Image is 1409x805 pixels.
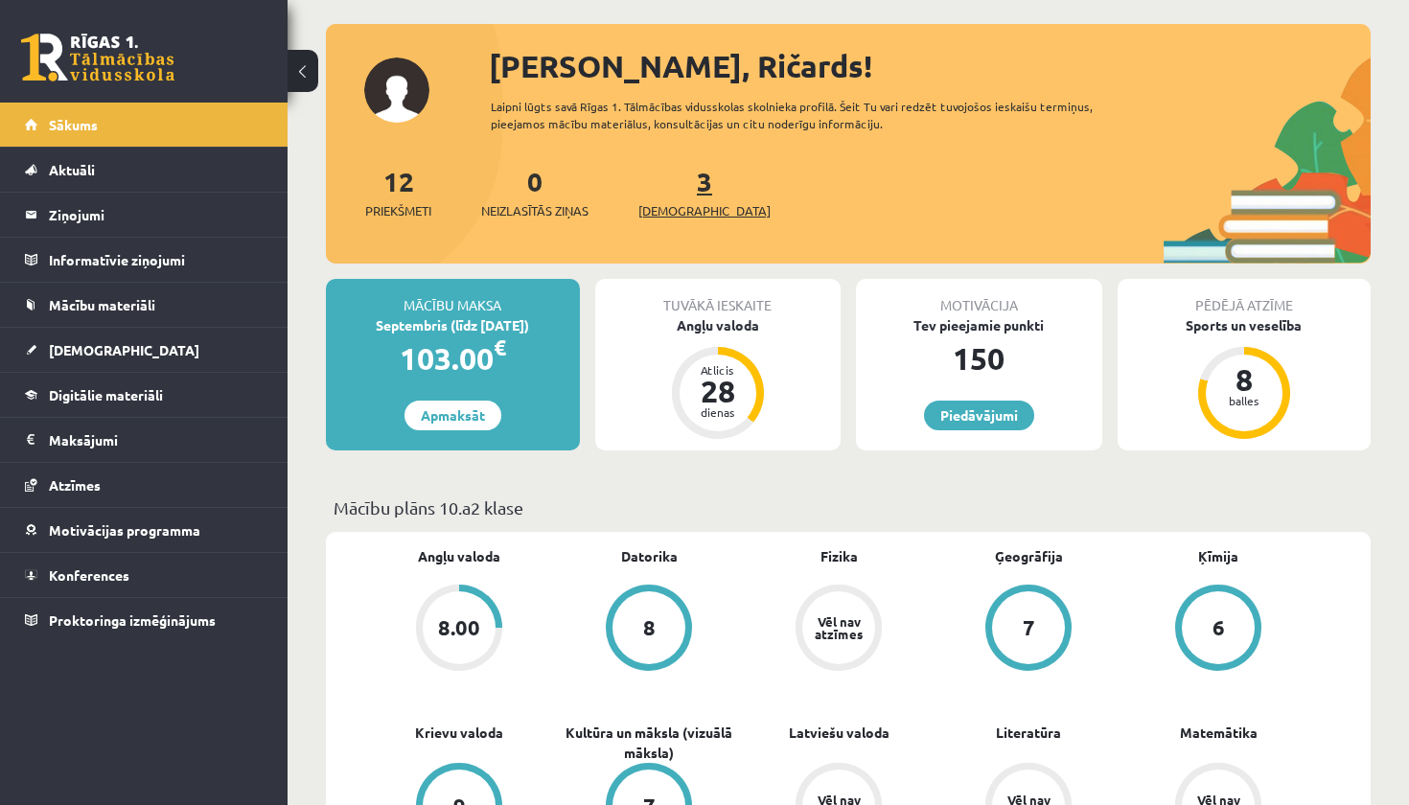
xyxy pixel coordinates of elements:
[49,611,216,629] span: Proktoringa izmēģinājums
[689,406,747,418] div: dienas
[49,161,95,178] span: Aktuāli
[1118,315,1372,442] a: Sports un veselība 8 balles
[1180,723,1258,743] a: Matemātika
[621,546,678,566] a: Datorika
[49,116,98,133] span: Sākums
[49,521,200,539] span: Motivācijas programma
[481,164,589,220] a: 0Neizlasītās ziņas
[25,553,264,597] a: Konferences
[1118,315,1372,335] div: Sports un veselība
[49,296,155,313] span: Mācību materiāli
[1198,546,1238,566] a: Ķīmija
[365,164,431,220] a: 12Priekšmeti
[334,494,1363,520] p: Mācību plāns 10.a2 klase
[49,341,199,358] span: [DEMOGRAPHIC_DATA]
[326,279,580,315] div: Mācību maksa
[49,193,264,237] legend: Ziņojumi
[856,279,1102,315] div: Motivācija
[25,328,264,372] a: [DEMOGRAPHIC_DATA]
[820,546,858,566] a: Fizika
[934,585,1123,675] a: 7
[638,201,771,220] span: [DEMOGRAPHIC_DATA]
[1123,585,1313,675] a: 6
[689,364,747,376] div: Atlicis
[25,193,264,237] a: Ziņojumi
[595,315,842,442] a: Angļu valoda Atlicis 28 dienas
[996,723,1061,743] a: Literatūra
[1023,617,1035,638] div: 7
[812,615,866,640] div: Vēl nav atzīmes
[49,566,129,584] span: Konferences
[1215,364,1273,395] div: 8
[25,508,264,552] a: Motivācijas programma
[21,34,174,81] a: Rīgas 1. Tālmācības vidusskola
[789,723,889,743] a: Latviešu valoda
[995,546,1063,566] a: Ģeogrāfija
[25,238,264,282] a: Informatīvie ziņojumi
[49,386,163,403] span: Digitālie materiāli
[404,401,501,430] a: Apmaksāt
[595,279,842,315] div: Tuvākā ieskaite
[365,201,431,220] span: Priekšmeti
[744,585,934,675] a: Vēl nav atzīmes
[1215,395,1273,406] div: balles
[438,617,480,638] div: 8.00
[638,164,771,220] a: 3[DEMOGRAPHIC_DATA]
[25,283,264,327] a: Mācību materiāli
[326,335,580,381] div: 103.00
[25,103,264,147] a: Sākums
[364,585,554,675] a: 8.00
[49,418,264,462] legend: Maksājumi
[494,333,506,361] span: €
[25,373,264,417] a: Digitālie materiāli
[856,335,1102,381] div: 150
[49,238,264,282] legend: Informatīvie ziņojumi
[326,315,580,335] div: Septembris (līdz [DATE])
[25,148,264,192] a: Aktuāli
[418,546,500,566] a: Angļu valoda
[924,401,1034,430] a: Piedāvājumi
[689,376,747,406] div: 28
[1213,617,1225,638] div: 6
[489,43,1371,89] div: [PERSON_NAME], Ričards!
[856,315,1102,335] div: Tev pieejamie punkti
[1118,279,1372,315] div: Pēdējā atzīme
[25,598,264,642] a: Proktoringa izmēģinājums
[415,723,503,743] a: Krievu valoda
[25,418,264,462] a: Maksājumi
[554,585,744,675] a: 8
[491,98,1118,132] div: Laipni lūgts savā Rīgas 1. Tālmācības vidusskolas skolnieka profilā. Šeit Tu vari redzēt tuvojošo...
[643,617,656,638] div: 8
[481,201,589,220] span: Neizlasītās ziņas
[554,723,744,763] a: Kultūra un māksla (vizuālā māksla)
[595,315,842,335] div: Angļu valoda
[25,463,264,507] a: Atzīmes
[49,476,101,494] span: Atzīmes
